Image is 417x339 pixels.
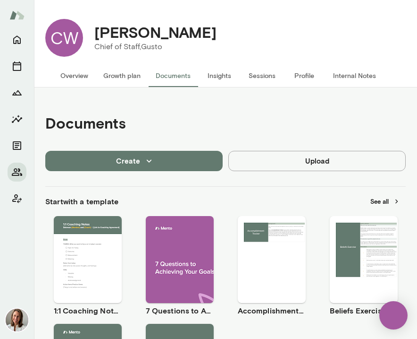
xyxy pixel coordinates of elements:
[45,196,118,207] h6: Start with a template
[365,194,406,209] button: See all
[330,305,398,316] h6: Beliefs Exercise
[8,83,26,102] button: Growth Plan
[228,151,406,171] button: Upload
[96,64,148,87] button: Growth plan
[148,64,198,87] button: Documents
[146,305,214,316] h6: 7 Questions to Achieving Your Goals
[45,19,83,57] div: CW
[53,64,96,87] button: Overview
[9,6,25,24] img: Mento
[94,41,217,52] p: Chief of Staff, Gusto
[283,64,325,87] button: Profile
[8,57,26,76] button: Sessions
[94,23,217,41] h4: [PERSON_NAME]
[54,305,122,316] h6: 1:1 Coaching Notes
[8,110,26,129] button: Insights
[45,151,223,171] button: Create
[45,114,126,132] h4: Documents
[8,163,26,182] button: Members
[241,64,283,87] button: Sessions
[6,309,28,331] img: Andrea Mayendia
[8,189,26,208] button: Client app
[8,136,26,155] button: Documents
[238,305,306,316] h6: Accomplishment Tracker
[8,30,26,49] button: Home
[325,64,384,87] button: Internal Notes
[198,64,241,87] button: Insights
